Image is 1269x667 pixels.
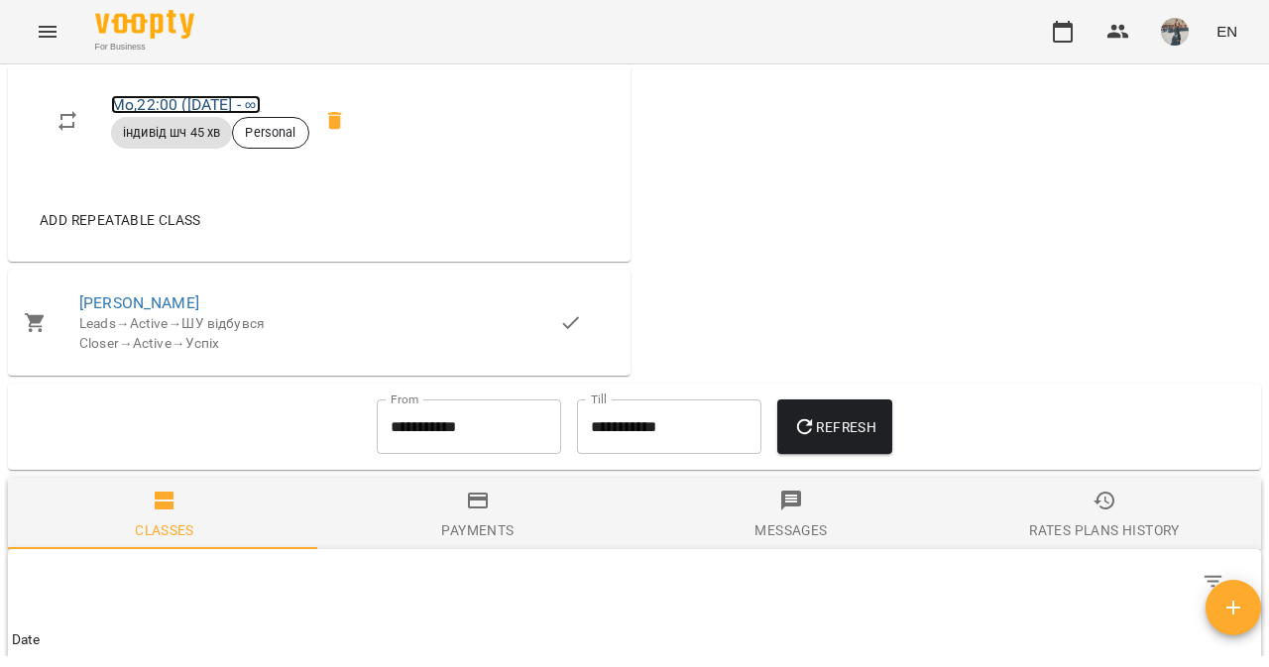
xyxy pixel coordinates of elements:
[79,293,199,312] a: [PERSON_NAME]
[111,95,261,114] a: Mo,22:00 ([DATE] - ∞)
[441,518,514,542] div: Payments
[777,399,892,455] button: Refresh
[1190,558,1237,606] button: Filter
[119,335,133,351] span: →
[754,518,827,542] div: Messages
[1209,13,1245,50] button: EN
[233,124,307,142] span: Personal
[40,208,201,232] span: Add repeatable class
[169,315,182,331] span: →
[172,335,185,351] span: →
[116,315,130,331] span: →
[8,549,1261,612] div: Table Toolbar
[12,628,41,652] div: Date
[311,97,359,145] span: Delete scheduled class Мойсук Надія Mo 22:00 of the client Педько Олена
[111,124,232,142] span: індивід шч 45 хв
[95,10,194,39] img: Voopty Logo
[79,334,559,354] div: Closer Active Успіх
[135,518,194,542] div: Classes
[12,628,41,652] div: Sort
[1216,21,1237,42] span: EN
[95,41,194,54] span: For Business
[79,314,559,334] div: Leads Active ШУ відбувся
[32,202,209,238] button: Add repeatable class
[1029,518,1179,542] div: Rates Plans History
[793,415,876,439] span: Refresh
[12,628,1257,652] span: Date
[1161,18,1189,46] img: 1de154b3173ed78b8959c7a2fc753f2d.jpeg
[24,8,71,56] button: Menu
